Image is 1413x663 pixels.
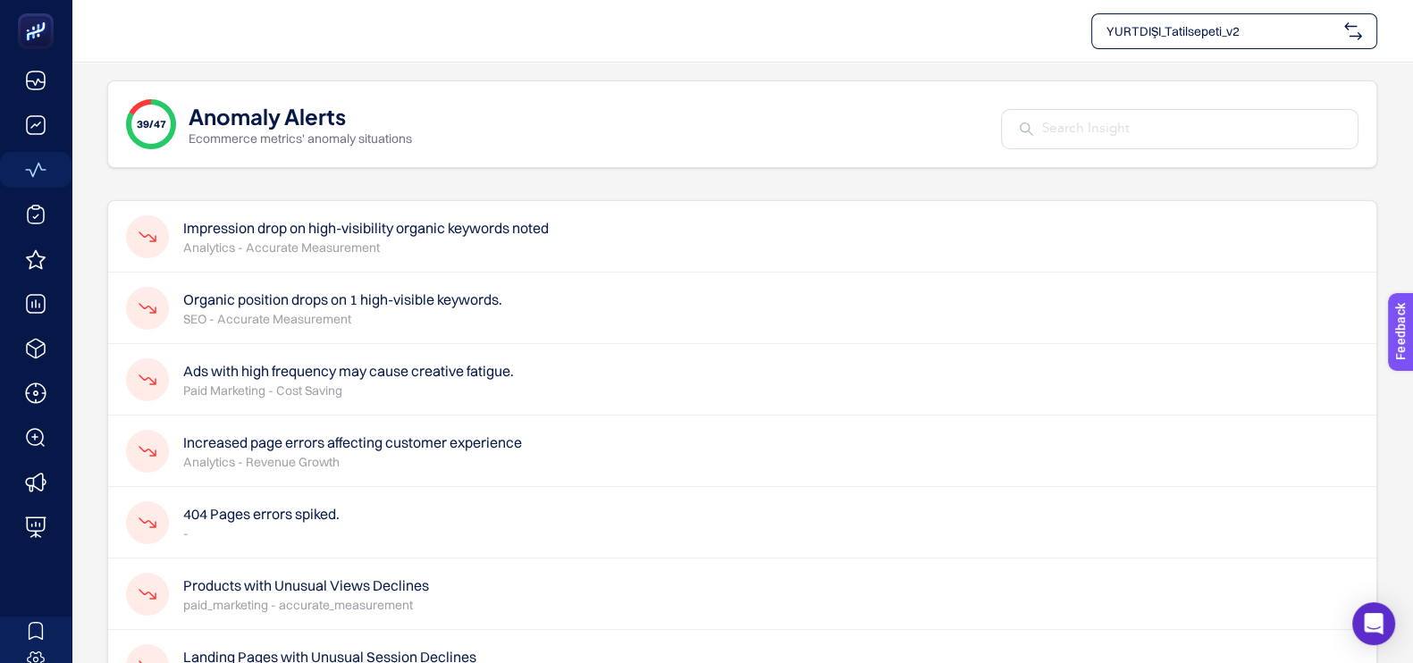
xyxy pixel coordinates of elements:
h4: Impression drop on high-visibility organic keywords noted [183,217,549,239]
input: Search Insight [1042,119,1340,139]
p: Analytics - Revenue Growth [183,453,522,471]
div: Open Intercom Messenger [1352,602,1395,645]
h1: Anomaly Alerts [189,101,346,130]
p: SEO - Accurate Measurement [183,310,502,328]
span: Feedback [11,5,68,20]
span: 39/47 [137,117,166,131]
span: YURTDIŞI_Tatilsepeti_v2 [1106,22,1337,40]
img: svg%3e [1344,22,1362,40]
p: paid_marketing - accurate_measurement [183,596,429,614]
h4: Increased page errors affecting customer experience [183,432,522,453]
p: Paid Marketing - Cost Saving [183,382,514,399]
p: Analytics - Accurate Measurement [183,239,549,256]
p: - [183,525,340,542]
img: Search Insight [1020,122,1033,136]
h4: 404 Pages errors spiked. [183,503,340,525]
h4: Products with Unusual Views Declines [183,575,429,596]
h4: Organic position drops on 1 high-visible keywords. [183,289,502,310]
h4: Ads with high frequency may cause creative fatigue. [183,360,514,382]
p: Ecommerce metrics' anomaly situations [189,130,412,147]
